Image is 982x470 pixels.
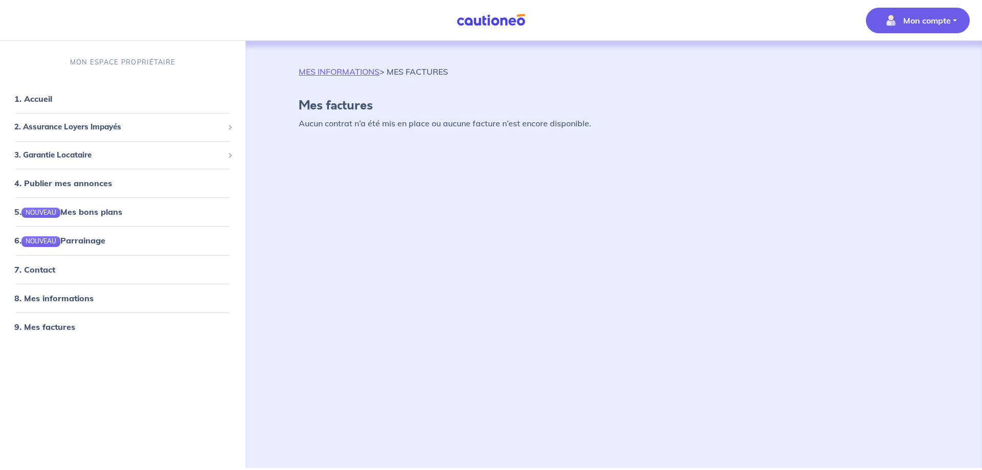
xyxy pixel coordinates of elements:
a: 8. Mes informations [14,293,94,303]
img: Cautioneo [453,14,529,27]
p: Mon compte [903,14,951,27]
div: 4. Publier mes annonces [4,173,241,193]
a: 5.NOUVEAUMes bons plans [14,207,122,217]
p: > MES FACTURES [299,65,448,78]
div: 9. Mes factures [4,316,241,337]
div: 1. Accueil [4,88,241,109]
a: MES INFORMATIONS [299,66,380,77]
div: 7. Contact [4,259,241,279]
a: 6.NOUVEAUParrainage [14,235,105,245]
img: illu_account_valid_menu.svg [883,12,899,29]
a: 4. Publier mes annonces [14,178,112,188]
div: 5.NOUVEAUMes bons plans [4,202,241,222]
div: 3. Garantie Locataire [4,145,241,165]
span: 3. Garantie Locataire [14,149,224,161]
div: 2. Assurance Loyers Impayés [4,117,241,137]
p: MON ESPACE PROPRIÉTAIRE [70,57,175,67]
p: Aucun contrat n’a été mis en place ou aucune facture n’est encore disponible. [299,117,929,129]
h4: Mes factures [299,98,929,113]
a: 1. Accueil [14,94,52,104]
a: 9. Mes factures [14,321,75,331]
div: 8. Mes informations [4,287,241,308]
button: illu_account_valid_menu.svgMon compte [866,8,970,33]
span: 2. Assurance Loyers Impayés [14,121,224,133]
a: 7. Contact [14,264,55,274]
div: 6.NOUVEAUParrainage [4,230,241,251]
